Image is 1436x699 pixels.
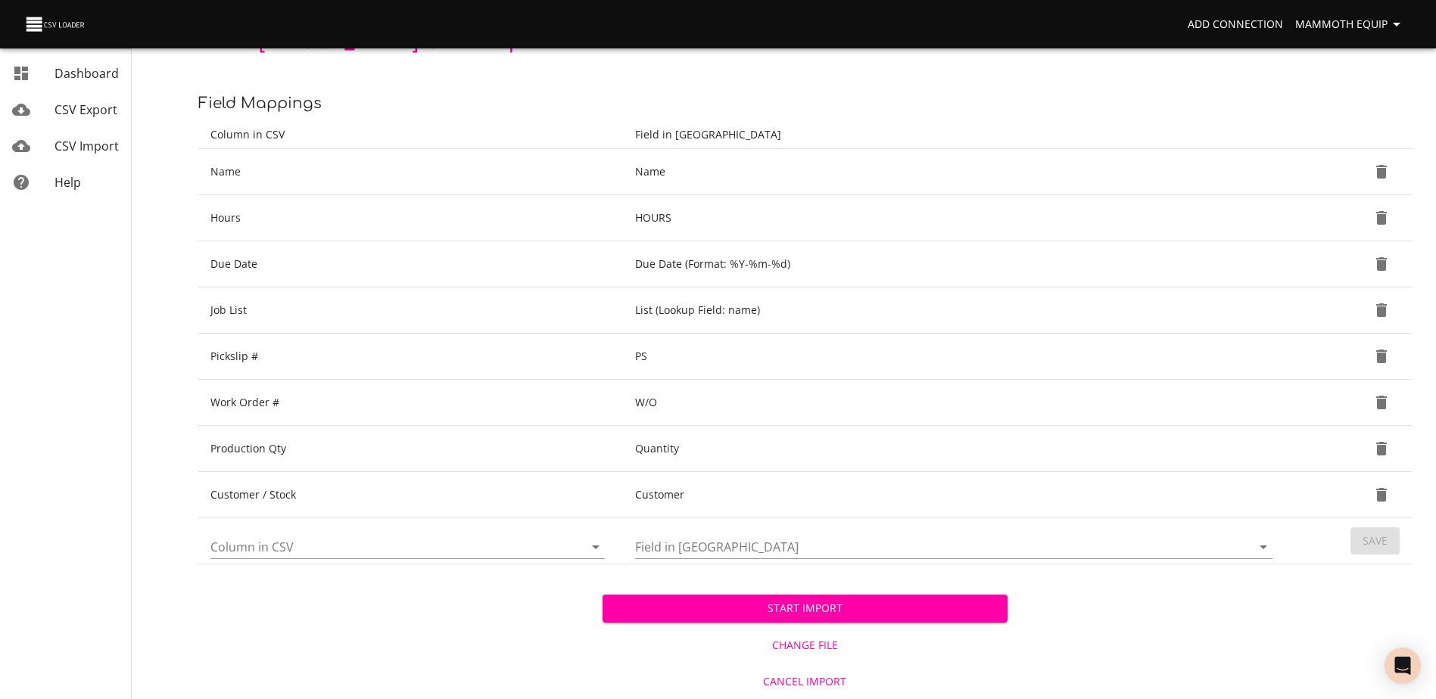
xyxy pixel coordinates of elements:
span: CSV Export [55,101,117,118]
span: Change File [609,636,1001,655]
button: Change File [603,632,1007,660]
td: Pickslip # [198,334,623,380]
th: Column in CSV [198,121,623,149]
button: Open [1253,536,1274,558]
button: Delete [1363,477,1400,513]
span: Start Import [615,599,995,618]
td: Work Order # [198,380,623,426]
td: PS [623,334,1291,380]
button: Open [585,536,606,558]
span: Help [55,174,81,191]
button: Delete [1363,384,1400,421]
span: Mammoth Equip [1295,15,1406,34]
td: HOURS [623,195,1291,241]
button: Delete [1363,338,1400,374]
button: Delete [1363,154,1400,190]
td: Hours [198,195,623,241]
div: Open Intercom Messenger [1385,648,1421,684]
td: Name [198,149,623,195]
img: CSV Loader [24,14,88,35]
span: Add Connection [1188,15,1283,34]
td: List (Lookup Field: name) [623,287,1291,334]
td: Customer [623,472,1291,518]
td: Due Date [198,241,623,287]
th: Field in [GEOGRAPHIC_DATA] [623,121,1291,149]
span: Cancel Import [609,673,1001,691]
button: Delete [1363,430,1400,467]
span: CSV Import [55,138,119,154]
a: Add Connection [1182,11,1289,39]
td: Production Qty [198,426,623,472]
button: Cancel Import [603,668,1007,696]
button: Mammoth Equip [1289,11,1412,39]
td: Job List [198,287,623,334]
td: Due Date (Format: %Y-%m-%d) [623,241,1291,287]
td: Quantity [623,426,1291,472]
span: Field Mappings [198,95,322,112]
button: Delete [1363,246,1400,282]
span: Dashboard [55,65,119,82]
button: Delete [1363,292,1400,328]
button: Delete [1363,200,1400,236]
td: Name [623,149,1291,195]
td: W/O [623,380,1291,426]
button: Start Import [603,595,1007,623]
td: Customer / Stock [198,472,623,518]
